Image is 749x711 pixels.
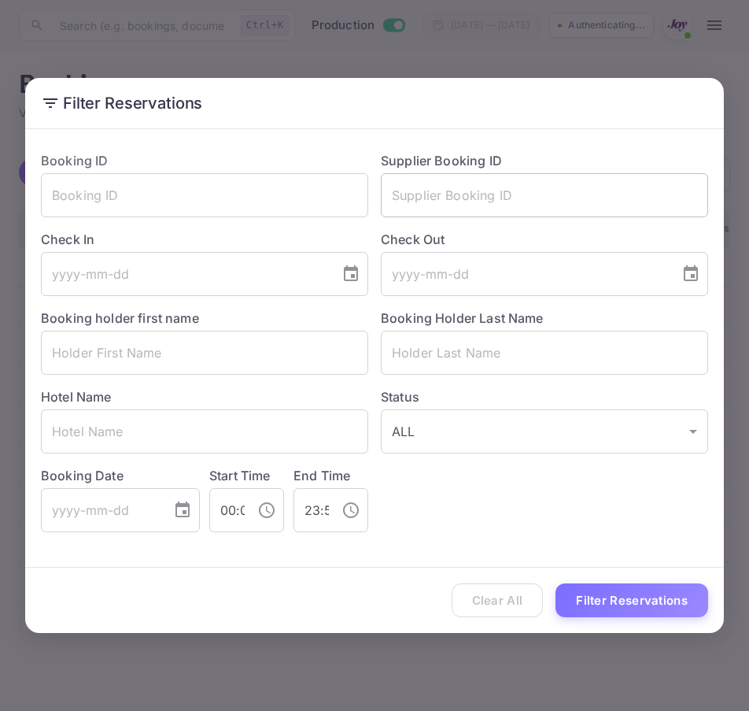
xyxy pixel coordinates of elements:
label: Supplier Booking ID [381,153,502,168]
button: Choose time, selected time is 12:00 AM [251,494,282,526]
button: Choose date [167,494,198,526]
div: ALL [381,409,708,454]
input: yyyy-mm-dd [381,252,669,296]
input: Supplier Booking ID [381,173,708,217]
label: Booking Date [41,466,200,485]
label: Check Out [381,230,708,249]
label: Booking holder first name [41,310,199,326]
input: Hotel Name [41,409,368,454]
input: hh:mm [293,488,329,532]
label: Status [381,387,708,406]
button: Choose date [675,258,707,290]
label: End Time [293,468,350,483]
input: hh:mm [209,488,245,532]
label: Hotel Name [41,389,112,405]
label: Booking ID [41,153,109,168]
label: Check In [41,230,368,249]
input: Booking ID [41,173,368,217]
input: yyyy-mm-dd [41,488,160,532]
button: Choose time, selected time is 11:59 PM [335,494,367,526]
input: Holder Last Name [381,331,708,375]
button: Filter Reservations [555,583,708,617]
label: Booking Holder Last Name [381,310,544,326]
button: Choose date [335,258,367,290]
label: Start Time [209,468,271,483]
input: yyyy-mm-dd [41,252,329,296]
input: Holder First Name [41,331,368,375]
h2: Filter Reservations [25,78,724,128]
